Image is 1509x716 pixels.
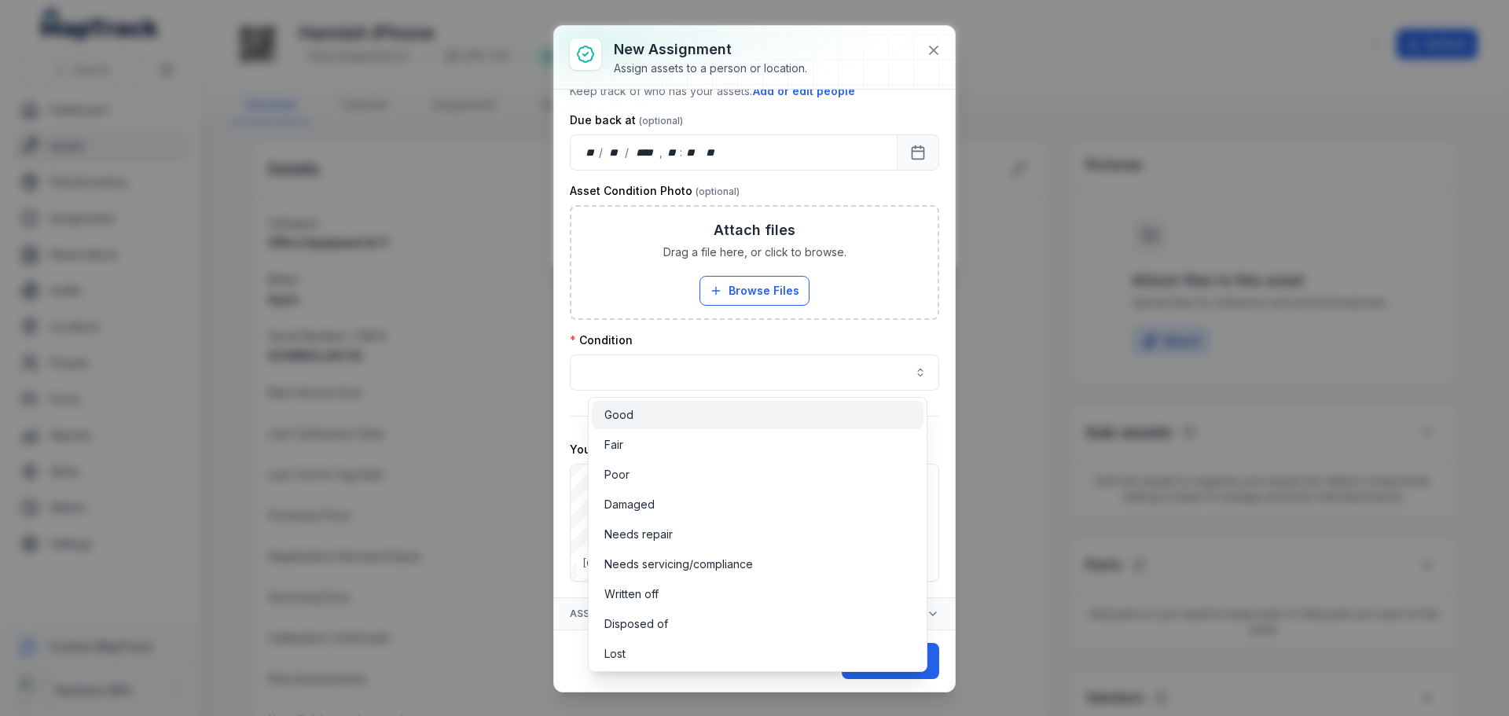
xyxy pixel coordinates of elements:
[604,556,753,572] span: Needs servicing/compliance
[604,586,659,602] span: Written off
[604,437,623,453] span: Fair
[604,616,668,632] span: Disposed of
[604,407,633,423] span: Good
[604,497,655,512] span: Damaged
[604,467,630,483] span: Poor
[604,527,673,542] span: Needs repair
[604,646,626,662] span: Lost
